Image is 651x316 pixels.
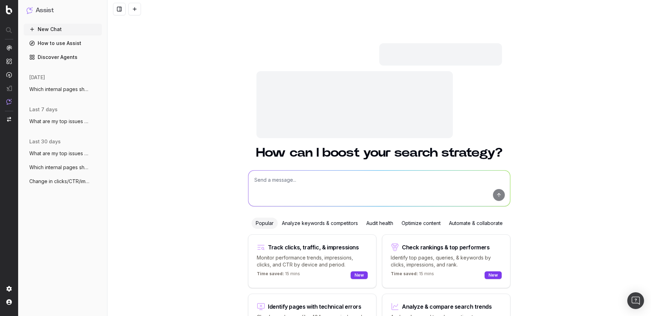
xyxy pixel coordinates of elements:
[391,254,502,268] p: Identify top pages, queries, & keywords by clicks, impressions, and rank.
[6,99,12,105] img: Assist
[24,116,102,127] button: What are my top issues concerning
[257,271,300,279] p: 15 mins
[6,286,12,292] img: Setting
[6,299,12,305] img: My account
[29,118,91,125] span: What are my top issues concerning
[24,176,102,187] button: Change in clicks/CTR/impressions over la
[27,7,33,14] img: Assist
[6,72,12,78] img: Activation
[29,178,91,185] span: Change in clicks/CTR/impressions over la
[391,271,418,276] span: Time saved:
[6,58,12,64] img: Intelligence
[257,271,284,276] span: Time saved:
[24,52,102,63] a: Discover Agents
[6,45,12,51] img: Analytics
[24,24,102,35] button: New Chat
[24,84,102,95] button: Which internal pages should I link to fr
[7,117,11,122] img: Switch project
[24,38,102,49] a: How to use Assist
[29,150,91,157] span: What are my top issues concerning
[6,5,12,14] img: Botify logo
[27,6,99,15] button: Assist
[627,292,644,309] div: Open Intercom Messenger
[391,271,434,279] p: 15 mins
[268,244,359,250] div: Track clicks, traffic, & impressions
[278,218,362,229] div: Analyze keywords & competitors
[29,106,58,113] span: last 7 days
[36,6,54,15] h1: Assist
[362,218,397,229] div: Audit health
[351,271,368,279] div: New
[257,254,368,268] p: Monitor performance trends, impressions, clicks, and CTR by device and period.
[268,304,361,309] div: Identify pages with technical errors
[6,85,12,91] img: Studio
[252,218,278,229] div: Popular
[402,244,490,250] div: Check rankings & top performers
[29,86,91,93] span: Which internal pages should I link to fr
[445,218,507,229] div: Automate & collaborate
[29,164,91,171] span: Which internal pages should I link to fr
[485,271,502,279] div: New
[397,218,445,229] div: Optimize content
[24,162,102,173] button: Which internal pages should I link to fr
[248,146,510,159] h1: How can I boost your search strategy?
[29,74,45,81] span: [DATE]
[24,148,102,159] button: What are my top issues concerning
[402,304,492,309] div: Analyze & compare search trends
[29,138,61,145] span: last 30 days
